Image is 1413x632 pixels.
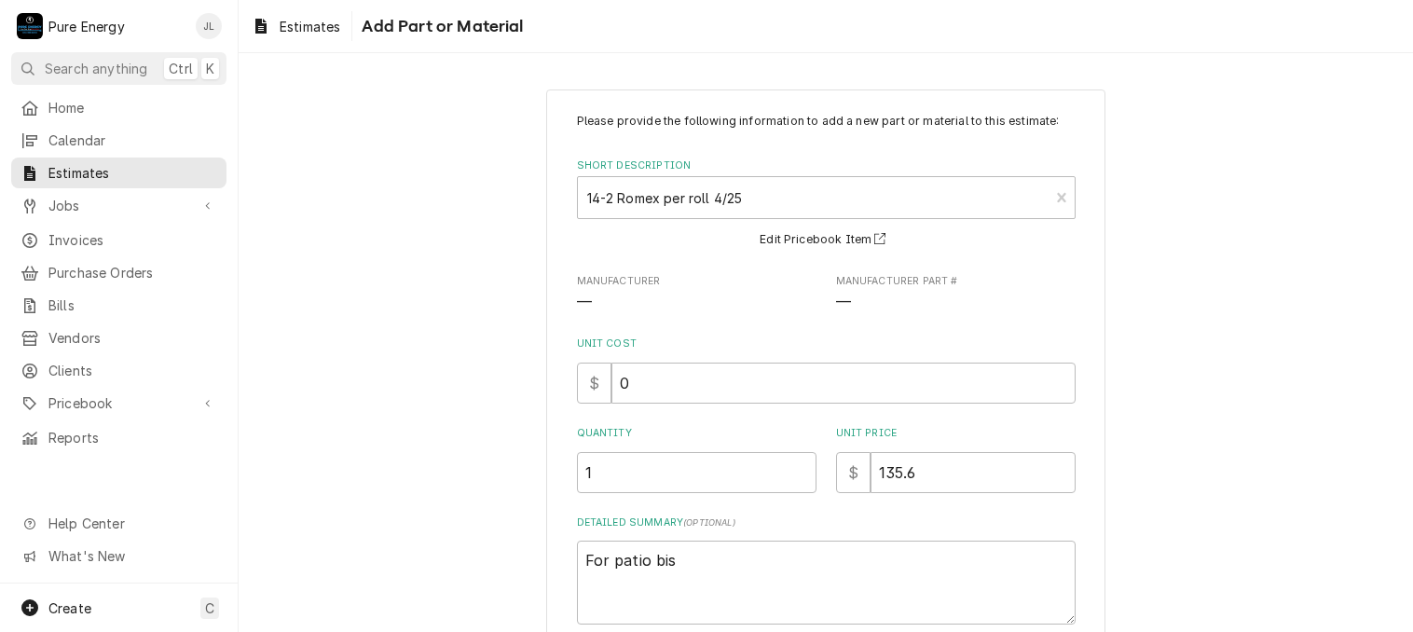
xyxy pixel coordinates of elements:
[577,274,816,289] span: Manufacturer
[48,600,91,616] span: Create
[577,426,816,492] div: [object Object]
[577,158,1076,251] div: Short Description
[11,422,226,453] a: Reports
[11,92,226,123] a: Home
[577,337,1076,351] label: Unit Cost
[196,13,222,39] div: James Linnenkamp's Avatar
[577,113,1076,130] p: Please provide the following information to add a new part or material to this estimate:
[836,426,1076,492] div: [object Object]
[48,428,217,447] span: Reports
[48,196,189,215] span: Jobs
[577,292,816,314] span: Manufacturer
[577,158,1076,173] label: Short Description
[48,98,217,117] span: Home
[205,598,214,618] span: C
[577,294,592,311] span: —
[48,263,217,282] span: Purchase Orders
[11,125,226,156] a: Calendar
[45,59,147,78] span: Search anything
[17,13,43,39] div: P
[11,541,226,571] a: Go to What's New
[11,190,226,221] a: Go to Jobs
[48,17,125,36] div: Pure Energy
[757,228,895,252] button: Edit Pricebook Item
[836,452,871,493] div: $
[48,361,217,380] span: Clients
[11,158,226,188] a: Estimates
[356,14,523,39] span: Add Part or Material
[577,113,1076,625] div: Line Item Create/Update Form
[48,546,215,566] span: What's New
[577,337,1076,403] div: Unit Cost
[836,274,1076,289] span: Manufacturer Part #
[48,131,217,150] span: Calendar
[836,294,851,311] span: —
[577,515,1076,530] label: Detailed Summary
[577,274,816,314] div: Manufacturer
[11,323,226,353] a: Vendors
[577,426,816,441] label: Quantity
[48,230,217,250] span: Invoices
[48,328,217,348] span: Vendors
[169,59,193,78] span: Ctrl
[577,363,611,404] div: $
[196,13,222,39] div: JL
[11,508,226,539] a: Go to Help Center
[48,295,217,315] span: Bills
[11,257,226,288] a: Purchase Orders
[48,393,189,413] span: Pricebook
[11,355,226,386] a: Clients
[206,59,214,78] span: K
[48,163,217,183] span: Estimates
[11,52,226,85] button: Search anythingCtrlK
[577,541,1076,625] textarea: For patio bis
[836,426,1076,441] label: Unit Price
[17,13,43,39] div: Pure Energy's Avatar
[577,515,1076,625] div: Detailed Summary
[11,388,226,419] a: Go to Pricebook
[280,17,340,36] span: Estimates
[836,274,1076,314] div: Manufacturer Part #
[48,514,215,533] span: Help Center
[244,11,348,42] a: Estimates
[11,225,226,255] a: Invoices
[836,292,1076,314] span: Manufacturer Part #
[683,517,735,528] span: ( optional )
[11,290,226,321] a: Bills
